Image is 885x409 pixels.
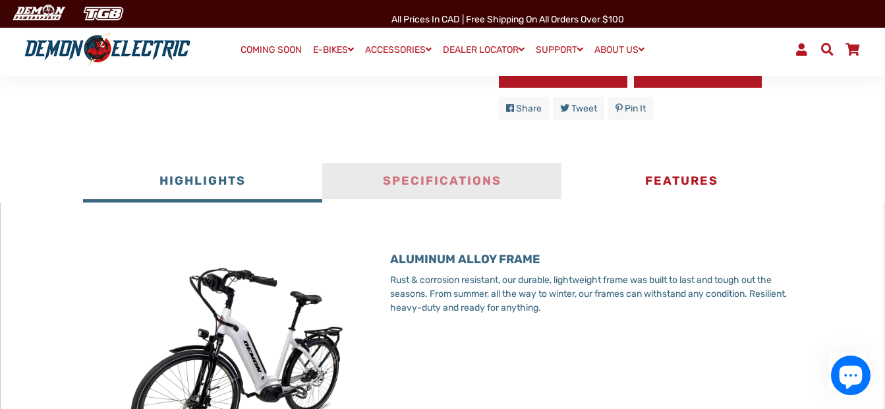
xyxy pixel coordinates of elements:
a: ABOUT US [590,40,649,59]
inbox-online-store-chat: Shopify online store chat [827,356,874,398]
h3: ALUMINUM ALLOY FRAME [390,253,801,267]
img: Demon Electric [7,3,70,24]
a: E-BIKES [308,40,358,59]
button: Highlights [83,163,322,203]
button: Specifications [322,163,561,203]
a: COMING SOON [236,41,306,59]
span: Share [516,103,542,114]
img: Demon Electric logo [20,32,195,67]
a: DEALER LOCATOR [438,40,529,59]
p: Rust & corrosion resistant, our durable, lightweight frame was built to last and tough out the se... [390,273,801,315]
span: Pin it [625,103,646,114]
a: ACCESSORIES [360,40,436,59]
img: TGB Canada [76,3,130,24]
span: Tweet [571,103,597,114]
a: SUPPORT [531,40,588,59]
span: All Prices in CAD | Free shipping on all orders over $100 [391,14,624,25]
button: Features [561,163,801,203]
